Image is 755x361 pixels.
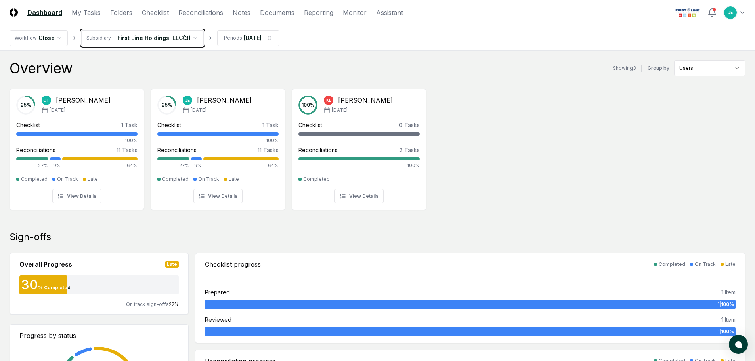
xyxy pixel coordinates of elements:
[641,64,643,73] div: |
[376,8,403,17] a: Assistant
[303,176,330,183] div: Completed
[86,34,111,42] div: Subsidiary
[399,121,420,129] div: 0 Tasks
[56,96,111,105] div: [PERSON_NAME]
[10,231,745,243] div: Sign-offs
[151,82,285,210] a: 25%JE[PERSON_NAME][DATE]Checklist1 Task100%Reconciliations11 Tasks27%9%64%CompletedOn TrackLateVi...
[229,176,239,183] div: Late
[717,328,734,335] span: 1 | 100 %
[721,288,736,296] div: 1 Item
[399,146,420,154] div: 2 Tasks
[233,8,250,17] a: Notes
[298,146,338,154] div: Reconciliations
[197,96,252,105] div: [PERSON_NAME]
[157,137,279,144] div: 100%
[10,82,144,210] a: 25%CT[PERSON_NAME][DATE]Checklist1 Task100%Reconciliations11 Tasks27%9%64%CompletedOn TrackLateVi...
[338,96,393,105] div: [PERSON_NAME]
[262,121,279,129] div: 1 Task
[205,260,261,269] div: Checklist progress
[648,66,669,71] label: Group by
[38,284,71,291] div: % Completed
[16,146,55,154] div: Reconciliations
[157,121,181,129] div: Checklist
[50,107,65,114] span: [DATE]
[157,146,197,154] div: Reconciliations
[193,189,243,203] button: View Details
[613,65,636,72] div: Showing 3
[165,261,179,268] div: Late
[157,162,189,169] div: 27%
[717,301,734,308] span: 1 | 100 %
[728,10,733,15] span: JE
[16,121,40,129] div: Checklist
[244,34,262,42] div: [DATE]
[50,162,61,169] div: 9%
[10,60,73,76] div: Overview
[52,189,101,203] button: View Details
[19,331,179,340] div: Progress by status
[725,261,736,268] div: Late
[10,8,18,17] img: Logo
[16,162,48,169] div: 27%
[57,176,78,183] div: On Track
[195,253,745,343] a: Checklist progressCompletedOn TrackLatePrepared1 Item1|100%Reviewed1 Item1|100%
[203,162,279,169] div: 64%
[334,189,384,203] button: View Details
[178,8,223,17] a: Reconciliations
[169,301,179,307] span: 22 %
[205,288,230,296] div: Prepared
[117,146,138,154] div: 11 Tasks
[659,261,685,268] div: Completed
[19,279,38,291] div: 30
[27,8,62,17] a: Dashboard
[723,6,738,20] button: JE
[185,97,190,103] span: JE
[191,107,206,114] span: [DATE]
[21,176,48,183] div: Completed
[326,97,331,103] span: KB
[10,30,279,46] nav: breadcrumb
[298,121,322,129] div: Checklist
[298,162,420,169] div: 100%
[121,121,138,129] div: 1 Task
[191,162,202,169] div: 9%
[343,8,367,17] a: Monitor
[15,34,37,42] div: Workflow
[332,107,348,114] span: [DATE]
[142,8,169,17] a: Checklist
[260,8,294,17] a: Documents
[43,97,50,103] span: CT
[162,176,189,183] div: Completed
[258,146,279,154] div: 11 Tasks
[217,30,279,46] button: Periods[DATE]
[198,176,219,183] div: On Track
[695,261,716,268] div: On Track
[205,315,231,324] div: Reviewed
[19,260,72,269] div: Overall Progress
[729,335,748,354] button: atlas-launcher
[88,176,98,183] div: Late
[224,34,242,42] div: Periods
[110,8,132,17] a: Folders
[292,82,426,210] a: 100%KB[PERSON_NAME][DATE]Checklist0 TasksReconciliations2 Tasks100%CompletedView Details
[721,315,736,324] div: 1 Item
[674,6,701,19] img: First Line Technology logo
[16,137,138,144] div: 100%
[126,301,169,307] span: On track sign-offs
[72,8,101,17] a: My Tasks
[304,8,333,17] a: Reporting
[62,162,138,169] div: 64%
